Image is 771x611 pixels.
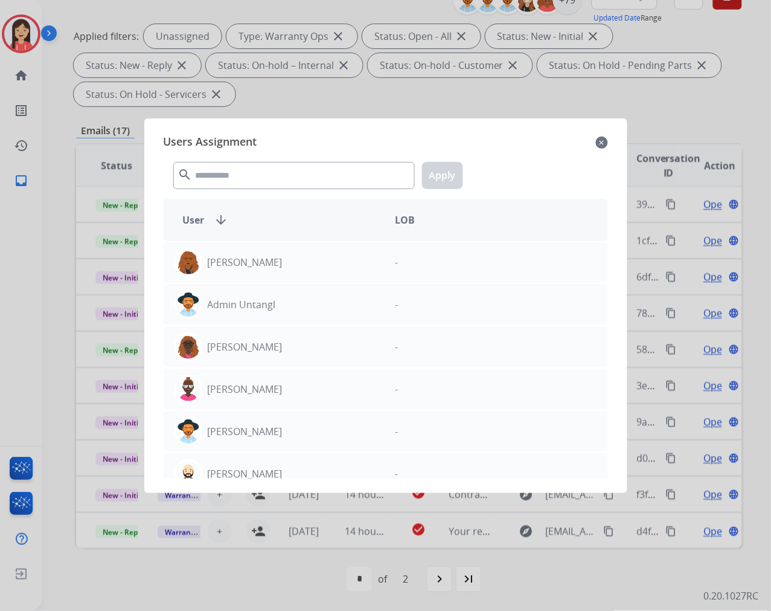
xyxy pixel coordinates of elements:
[178,167,193,182] mat-icon: search
[208,297,276,312] p: Admin Untangl
[395,382,398,396] p: -
[164,133,257,152] span: Users Assignment
[173,213,386,227] div: User
[214,213,229,227] mat-icon: arrow_downward
[395,255,398,270] p: -
[395,340,398,354] p: -
[395,213,415,227] span: LOB
[422,162,463,189] button: Apply
[208,467,283,481] p: [PERSON_NAME]
[208,255,283,270] p: [PERSON_NAME]
[208,340,283,354] p: [PERSON_NAME]
[395,297,398,312] p: -
[596,135,608,150] mat-icon: close
[208,424,283,439] p: [PERSON_NAME]
[395,467,398,481] p: -
[395,424,398,439] p: -
[208,382,283,396] p: [PERSON_NAME]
